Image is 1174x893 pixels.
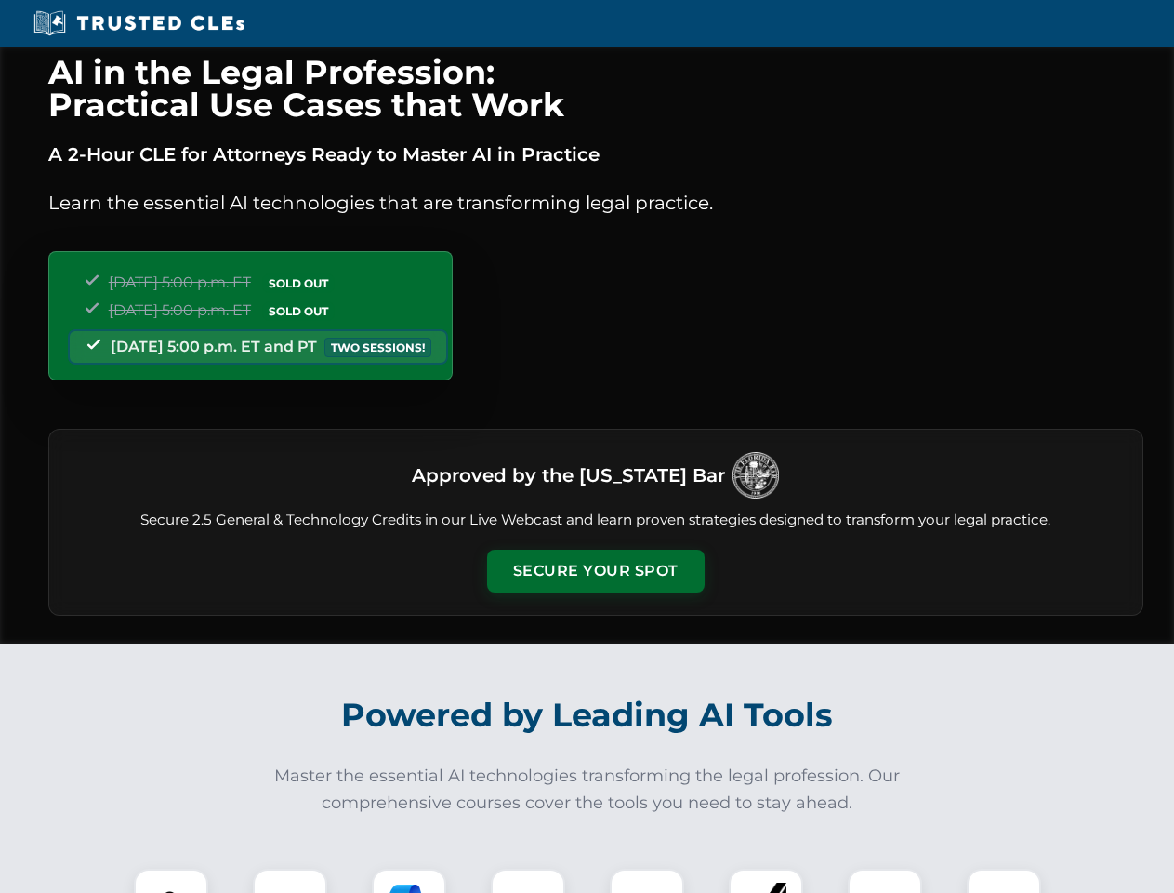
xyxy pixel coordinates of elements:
h1: AI in the Legal Profession: Practical Use Cases that Work [48,56,1143,121]
h3: Approved by the [US_STATE] Bar [412,459,725,492]
img: Logo [732,452,779,499]
p: Master the essential AI technologies transforming the legal profession. Our comprehensive courses... [262,763,913,817]
p: A 2-Hour CLE for Attorneys Ready to Master AI in Practice [48,140,1143,169]
img: Trusted CLEs [28,9,250,37]
span: [DATE] 5:00 p.m. ET [109,273,251,291]
p: Learn the essential AI technologies that are transforming legal practice. [48,188,1143,218]
span: SOLD OUT [262,301,335,321]
button: Secure Your Spot [487,550,705,593]
span: [DATE] 5:00 p.m. ET [109,301,251,319]
p: Secure 2.5 General & Technology Credits in our Live Webcast and learn proven strategies designed ... [72,510,1120,531]
span: SOLD OUT [262,273,335,293]
h2: Powered by Leading AI Tools [73,683,1102,748]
